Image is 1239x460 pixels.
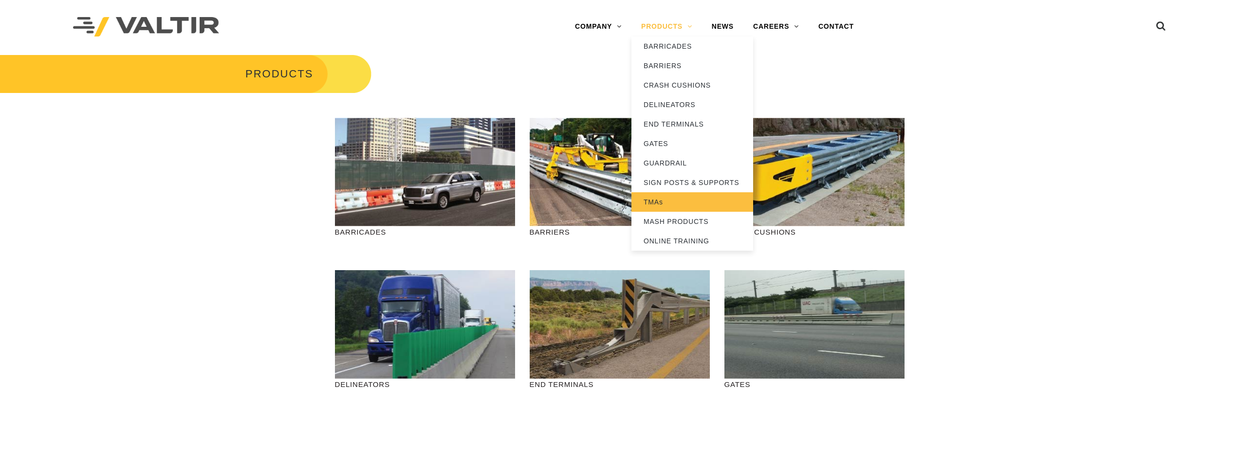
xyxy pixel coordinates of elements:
a: END TERMINALS [631,114,753,134]
p: DELINEATORS [335,379,515,390]
p: END TERMINALS [530,379,710,390]
p: GATES [724,379,905,390]
p: BARRIERS [530,226,710,238]
a: CONTACT [809,17,864,37]
a: BARRICADES [631,37,753,56]
a: CRASH CUSHIONS [631,75,753,95]
a: PRODUCTS [631,17,702,37]
a: NEWS [702,17,743,37]
a: TMAs [631,192,753,212]
a: GATES [631,134,753,153]
a: SIGN POSTS & SUPPORTS [631,173,753,192]
a: GUARDRAIL [631,153,753,173]
a: COMPANY [565,17,631,37]
a: BARRIERS [631,56,753,75]
a: DELINEATORS [631,95,753,114]
img: Valtir [73,17,219,37]
a: CAREERS [743,17,809,37]
a: ONLINE TRAINING [631,231,753,251]
p: BARRICADES [335,226,515,238]
p: CRASH CUSHIONS [724,226,905,238]
a: MASH PRODUCTS [631,212,753,231]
